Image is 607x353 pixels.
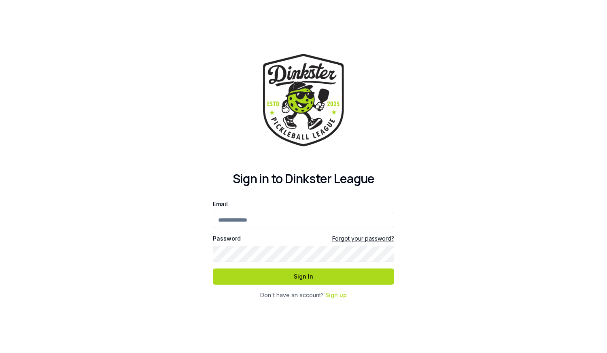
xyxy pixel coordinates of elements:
a: Forgot your password? [332,235,394,243]
button: Sign In [213,268,394,285]
img: Dinkster League Logo [263,54,344,146]
a: Sign up [325,292,347,298]
label: Email [213,201,228,207]
h2: Sign in to Dinkster League [213,171,394,186]
div: Don't have an account? [213,291,394,299]
label: Password [213,236,241,241]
